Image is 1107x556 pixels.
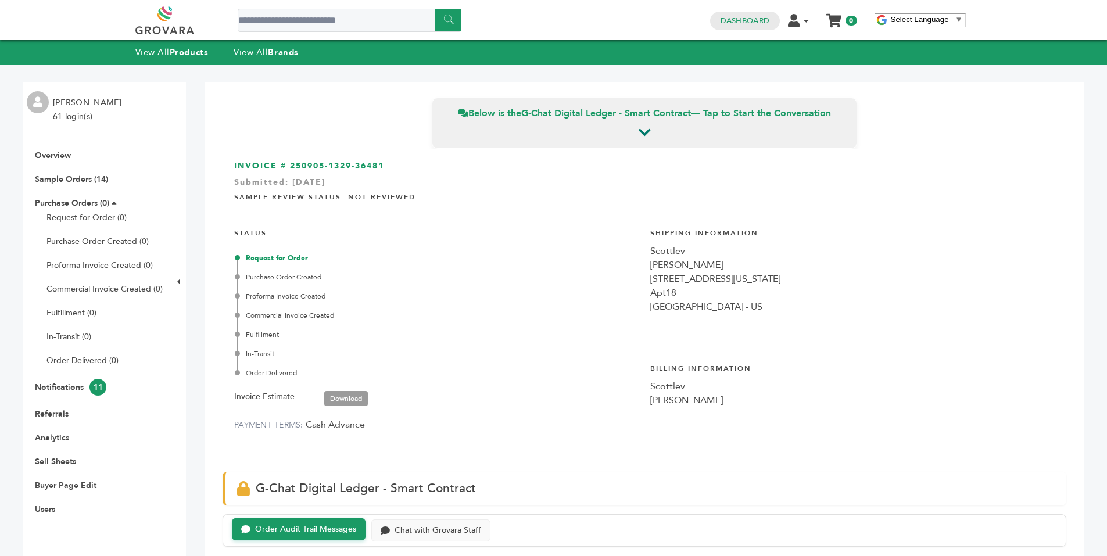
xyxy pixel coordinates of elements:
div: [PERSON_NAME] [650,393,1055,407]
a: Sample Orders (14) [35,174,108,185]
div: Scottlev [650,244,1055,258]
h3: INVOICE # 250905-1329-36481 [234,160,1055,172]
span: Select Language [891,15,949,24]
a: Request for Order (0) [46,212,127,223]
a: Sell Sheets [35,456,76,467]
div: Order Audit Trail Messages [255,525,356,535]
div: Fulfillment [237,329,639,340]
a: Order Delivered (0) [46,355,119,366]
a: Referrals [35,408,69,419]
strong: G-Chat Digital Ledger - Smart Contract [521,107,691,120]
div: Order Delivered [237,368,639,378]
span: 11 [89,379,106,396]
a: Download [324,391,368,406]
div: Apt18 [650,286,1055,300]
a: Overview [35,150,71,161]
label: PAYMENT TERMS: [234,419,303,431]
a: Commercial Invoice Created (0) [46,284,163,295]
div: Commercial Invoice Created [237,310,639,321]
a: Buyer Page Edit [35,480,96,491]
a: Analytics [35,432,69,443]
div: [STREET_ADDRESS][US_STATE] [650,272,1055,286]
div: Purchase Order Created [237,272,639,282]
a: Users [35,504,55,515]
span: 0 [846,16,857,26]
strong: Brands [268,46,298,58]
a: View AllBrands [234,46,299,58]
a: Select Language​ [891,15,963,24]
label: Invoice Estimate [234,390,295,404]
div: [PERSON_NAME] [650,258,1055,272]
a: Fulfillment (0) [46,307,96,318]
a: View AllProducts [135,46,209,58]
span: Below is the — Tap to Start the Conversation [458,107,831,120]
strong: Products [170,46,208,58]
span: G-Chat Digital Ledger - Smart Contract [256,480,476,497]
h4: STATUS [234,220,639,244]
h4: Billing Information [650,355,1055,379]
a: In-Transit (0) [46,331,91,342]
a: My Cart [827,10,840,23]
div: Scottlev [650,379,1055,393]
li: [PERSON_NAME] - 61 login(s) [53,96,130,124]
h4: Shipping Information [650,220,1055,244]
span: Cash Advance [306,418,365,431]
input: Search a product or brand... [238,9,461,32]
a: Purchase Orders (0) [35,198,109,209]
div: Proforma Invoice Created [237,291,639,302]
h4: Sample Review Status: Not Reviewed [234,184,1055,208]
a: Notifications11 [35,382,106,393]
div: In-Transit [237,349,639,359]
div: Request for Order [237,253,639,263]
div: [GEOGRAPHIC_DATA] - US [650,300,1055,314]
a: Purchase Order Created (0) [46,236,149,247]
a: Proforma Invoice Created (0) [46,260,153,271]
div: Submitted: [DATE] [234,177,1055,194]
img: profile.png [27,91,49,113]
a: Dashboard [721,16,769,26]
span: ▼ [955,15,963,24]
div: Chat with Grovara Staff [395,526,481,536]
